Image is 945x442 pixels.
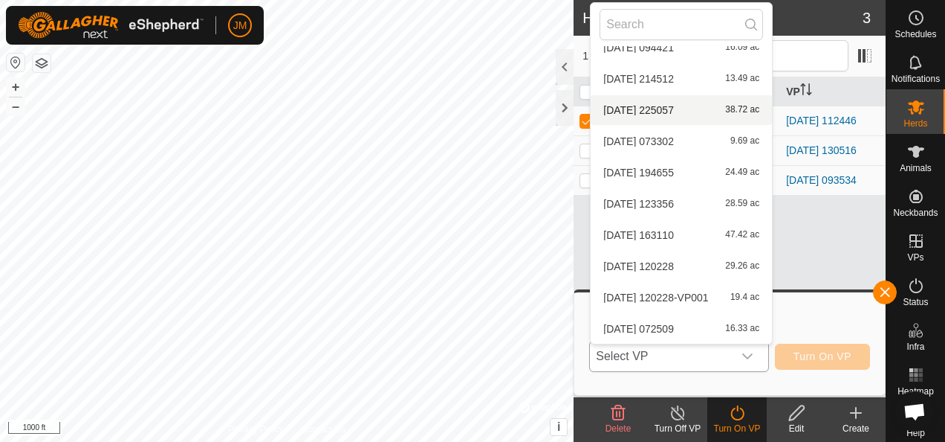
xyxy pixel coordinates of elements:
span: JM [233,18,247,33]
span: Turn On VP [793,350,851,362]
li: 2025-07-19 120228 [591,252,772,281]
span: i [557,420,560,433]
span: [DATE] 094421 [603,42,674,53]
li: 2025-08-01 072509 [591,314,772,344]
div: Create [826,422,886,435]
div: Open chat [894,391,935,432]
li: 2025-06-28 214512 [591,64,772,94]
div: Turn On VP [707,422,767,435]
span: [DATE] 163110 [603,230,674,240]
li: 2025-06-30 225057 [591,95,772,125]
a: [DATE] 093534 [786,174,857,186]
li: 2025-07-11 123356 [591,189,772,219]
a: [DATE] 130516 [786,144,857,156]
span: [DATE] 073302 [603,136,674,147]
span: 28.59 ac [725,199,759,209]
span: Delete [605,423,631,434]
span: [DATE] 194655 [603,167,674,178]
span: 47.42 ac [725,230,759,240]
div: Edit [767,422,826,435]
button: Map Layers [33,54,51,72]
span: Help [906,429,925,438]
li: 2025-06-24 094421 [591,33,772,63]
span: Notifications [892,74,940,83]
span: [DATE] 072509 [603,324,674,334]
p-sorticon: Activate to sort [800,86,812,97]
span: Infra [906,342,924,351]
span: 3 [863,7,871,29]
span: [DATE] 120228-VP001 [603,292,708,303]
li: 2025-07-07 194655 [591,158,772,188]
span: 24.49 ac [725,167,759,178]
a: [DATE] 112446 [786,115,857,126]
a: Contact Us [302,423,345,436]
span: Schedules [894,30,936,39]
span: [DATE] 214512 [603,74,674,84]
span: VPs [907,253,923,262]
span: 9.69 ac [730,136,759,147]
li: 2025-07-19 120228-VP001 [591,283,772,313]
button: – [7,97,25,115]
span: 1 selected [582,48,668,64]
span: 16.33 ac [725,324,759,334]
h2: Herds [582,9,863,27]
button: + [7,78,25,96]
a: Privacy Policy [228,423,284,436]
span: Status [903,298,928,307]
div: Turn Off VP [648,422,707,435]
span: 38.72 ac [725,105,759,115]
span: Herds [903,119,927,128]
span: Heatmap [897,387,934,396]
div: dropdown trigger [733,342,762,371]
span: 29.26 ac [725,261,759,272]
span: [DATE] 225057 [603,105,674,115]
li: 2025-07-15 163110 [591,220,772,250]
span: Neckbands [893,208,938,217]
span: Animals [900,164,932,173]
span: [DATE] 120228 [603,261,674,272]
th: VP [780,77,886,106]
button: Turn On VP [775,344,870,370]
span: [DATE] 123356 [603,199,674,209]
li: 2025-07-05 073302 [591,126,772,156]
span: 16.09 ac [725,42,759,53]
img: Gallagher Logo [18,12,204,39]
span: 19.4 ac [730,292,759,303]
button: Reset Map [7,54,25,71]
span: Select VP [590,342,732,371]
input: Search [600,9,763,40]
span: 13.49 ac [725,74,759,84]
button: i [551,419,567,435]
